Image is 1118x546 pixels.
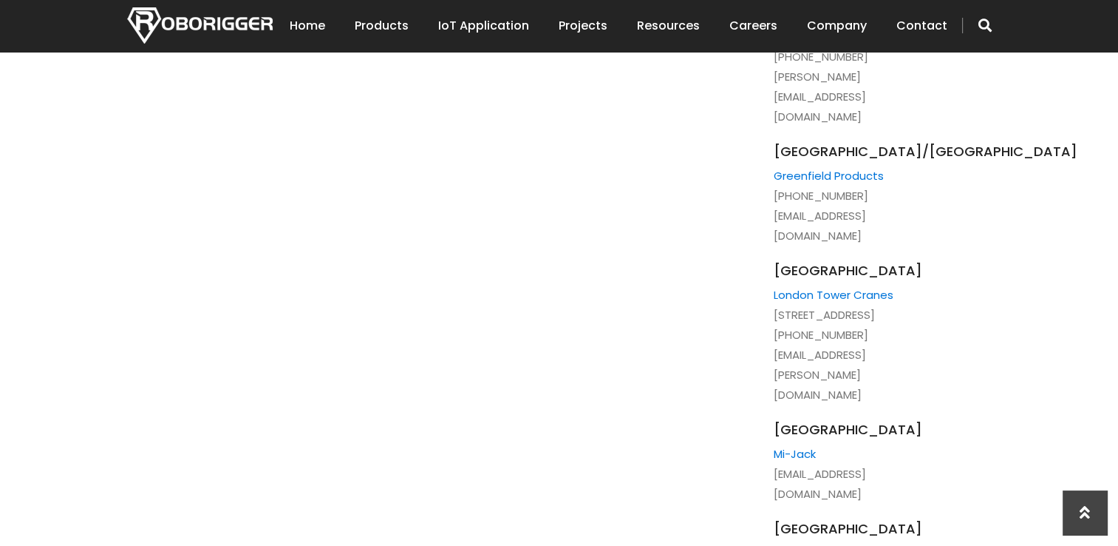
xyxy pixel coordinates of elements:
a: Resources [637,3,700,49]
li: [PHONE_NUMBER] [EMAIL_ADDRESS][DOMAIN_NAME] [774,141,936,246]
a: Greenfield Products [774,168,884,183]
a: IoT Application [438,3,529,49]
a: London Tower Cranes [774,287,893,303]
a: Company [807,3,867,49]
li: [EMAIL_ADDRESS][DOMAIN_NAME] [774,419,936,504]
span: [GEOGRAPHIC_DATA] [774,419,936,439]
span: [GEOGRAPHIC_DATA] [774,519,936,539]
img: Nortech [127,7,273,44]
a: Careers [729,3,777,49]
span: [GEOGRAPHIC_DATA]/[GEOGRAPHIC_DATA] [774,141,936,161]
span: [GEOGRAPHIC_DATA] [774,260,936,280]
a: Products [355,3,409,49]
a: Contact [896,3,947,49]
a: Projects [559,3,607,49]
li: [STREET_ADDRESS] [PHONE_NUMBER] [EMAIL_ADDRESS][PERSON_NAME][DOMAIN_NAME] [774,260,936,405]
a: Home [290,3,325,49]
a: Mi-Jack [774,446,816,462]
